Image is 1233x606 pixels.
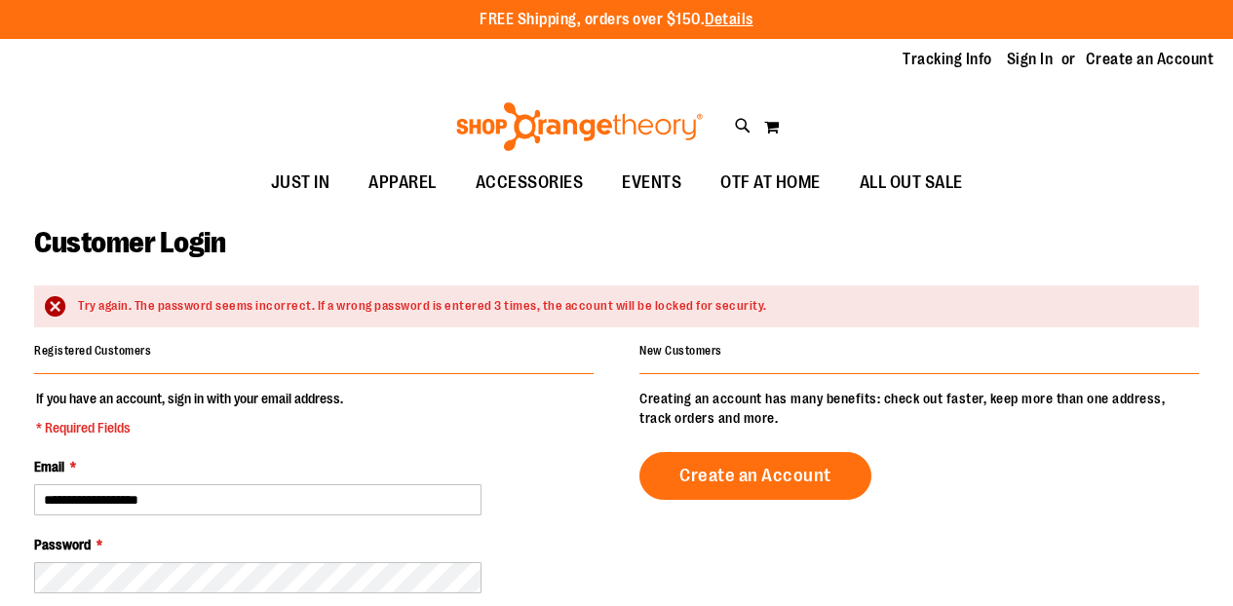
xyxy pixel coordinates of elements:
[705,11,753,28] a: Details
[78,297,1179,316] div: Try again. The password seems incorrect. If a wrong password is entered 3 times, the account will...
[639,389,1199,428] p: Creating an account has many benefits: check out faster, keep more than one address, track orders...
[368,161,437,205] span: APPAREL
[36,418,343,437] span: * Required Fields
[34,389,345,437] legend: If you have an account, sign in with your email address.
[622,161,681,205] span: EVENTS
[271,161,330,205] span: JUST IN
[903,49,992,70] a: Tracking Info
[480,9,753,31] p: FREE Shipping, orders over $150.
[639,344,722,358] strong: New Customers
[720,161,821,205] span: OTF AT HOME
[453,102,706,151] img: Shop Orangetheory
[639,452,871,500] a: Create an Account
[476,161,584,205] span: ACCESSORIES
[34,344,151,358] strong: Registered Customers
[1007,49,1054,70] a: Sign In
[34,459,64,474] span: Email
[679,465,831,486] span: Create an Account
[34,226,225,259] span: Customer Login
[860,161,963,205] span: ALL OUT SALE
[34,537,91,552] span: Password
[1086,49,1214,70] a: Create an Account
